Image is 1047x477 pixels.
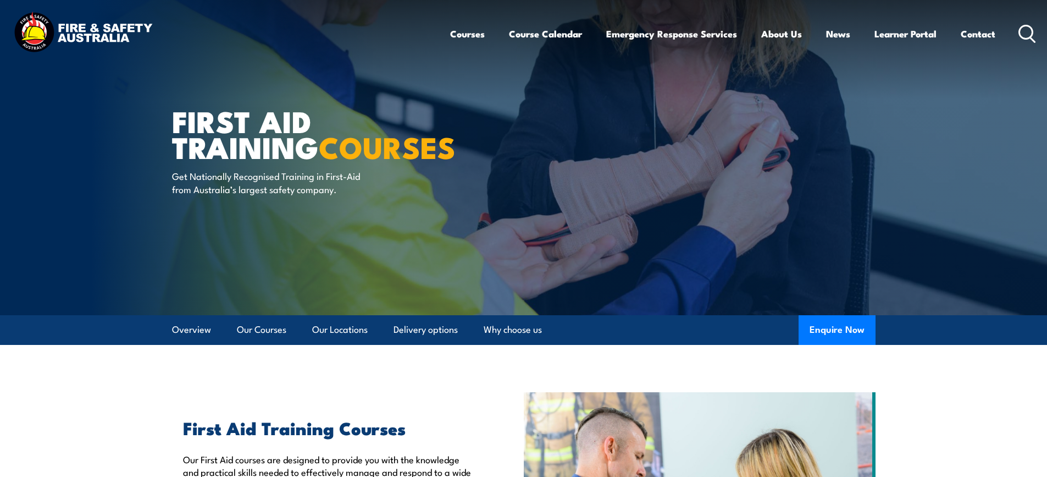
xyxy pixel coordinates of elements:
[961,19,995,48] a: Contact
[606,19,737,48] a: Emergency Response Services
[312,315,368,344] a: Our Locations
[874,19,937,48] a: Learner Portal
[183,420,473,435] h2: First Aid Training Courses
[172,169,373,195] p: Get Nationally Recognised Training in First-Aid from Australia’s largest safety company.
[484,315,542,344] a: Why choose us
[172,315,211,344] a: Overview
[172,108,444,159] h1: First Aid Training
[826,19,850,48] a: News
[394,315,458,344] a: Delivery options
[761,19,802,48] a: About Us
[319,123,456,169] strong: COURSES
[237,315,286,344] a: Our Courses
[509,19,582,48] a: Course Calendar
[450,19,485,48] a: Courses
[799,315,876,345] button: Enquire Now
